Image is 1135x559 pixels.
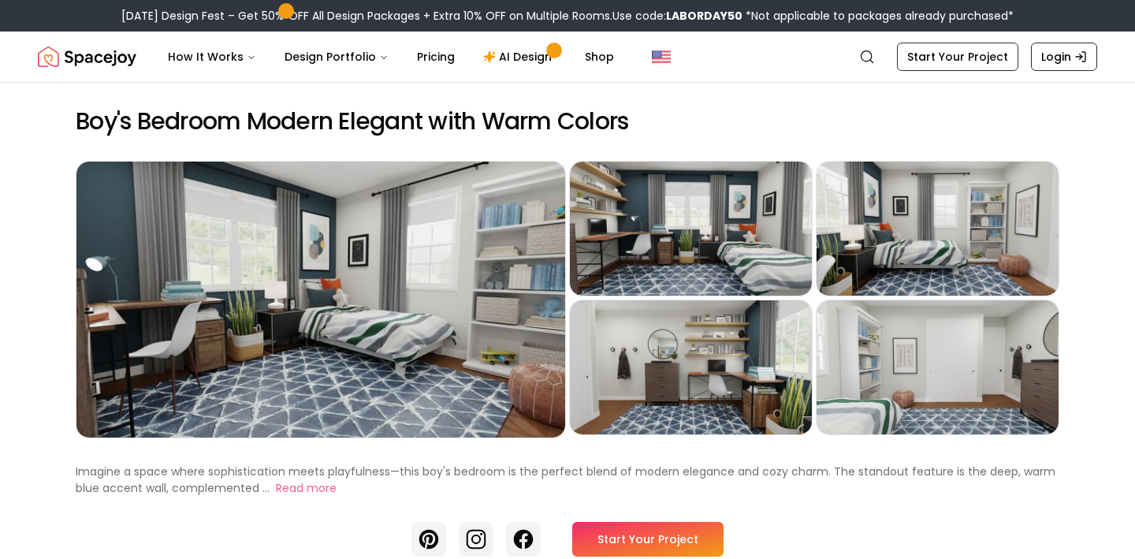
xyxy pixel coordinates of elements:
[121,8,1014,24] div: [DATE] Design Fest – Get 50% OFF All Design Packages + Extra 10% OFF on Multiple Rooms.
[612,8,742,24] span: Use code:
[155,41,627,73] nav: Main
[572,41,627,73] a: Shop
[38,32,1097,82] nav: Global
[76,464,1055,496] p: Imagine a space where sophistication meets playfulness—this boy's bedroom is the perfect blend of...
[666,8,742,24] b: LABORDAY50
[572,522,724,557] a: Start Your Project
[155,41,269,73] button: How It Works
[404,41,467,73] a: Pricing
[76,107,1059,136] h2: Boy's Bedroom Modern Elegant with Warm Colors
[276,480,337,497] button: Read more
[1031,43,1097,71] a: Login
[471,41,569,73] a: AI Design
[652,47,671,66] img: United States
[272,41,401,73] button: Design Portfolio
[897,43,1018,71] a: Start Your Project
[38,41,136,73] a: Spacejoy
[38,41,136,73] img: Spacejoy Logo
[742,8,1014,24] span: *Not applicable to packages already purchased*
